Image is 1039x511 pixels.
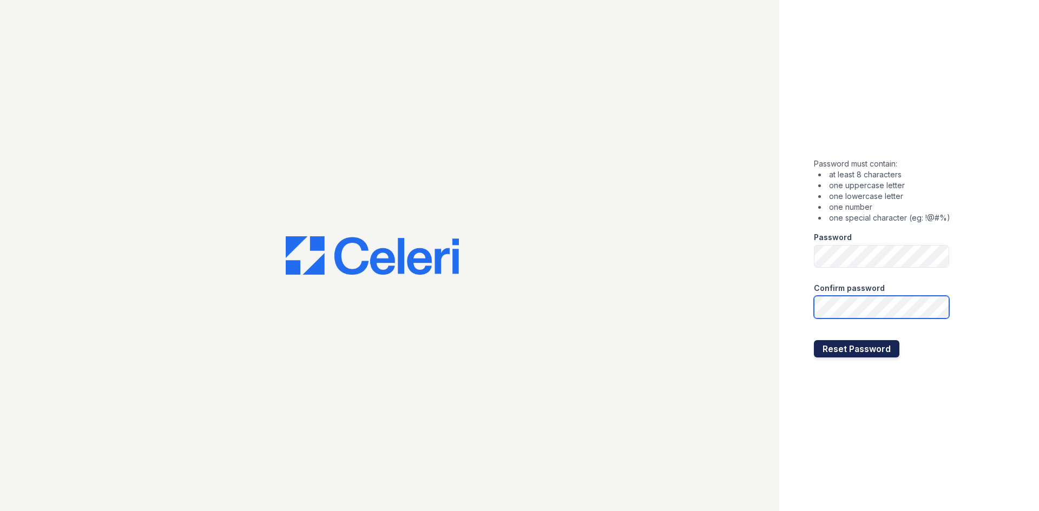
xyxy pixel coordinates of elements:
[818,169,950,180] li: at least 8 characters
[818,213,950,223] li: one special character (eg: !@#%)
[814,232,852,243] label: Password
[818,202,950,213] li: one number
[818,191,950,202] li: one lowercase letter
[814,283,885,294] label: Confirm password
[814,158,950,223] div: Password must contain:
[814,340,899,357] button: Reset Password
[286,236,459,275] img: CE_Logo_Blue-a8612792a0a2168367f1c8372b55b34899dd931a85d93a1a3d3e32e68fde9ad4.png
[818,180,950,191] li: one uppercase letter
